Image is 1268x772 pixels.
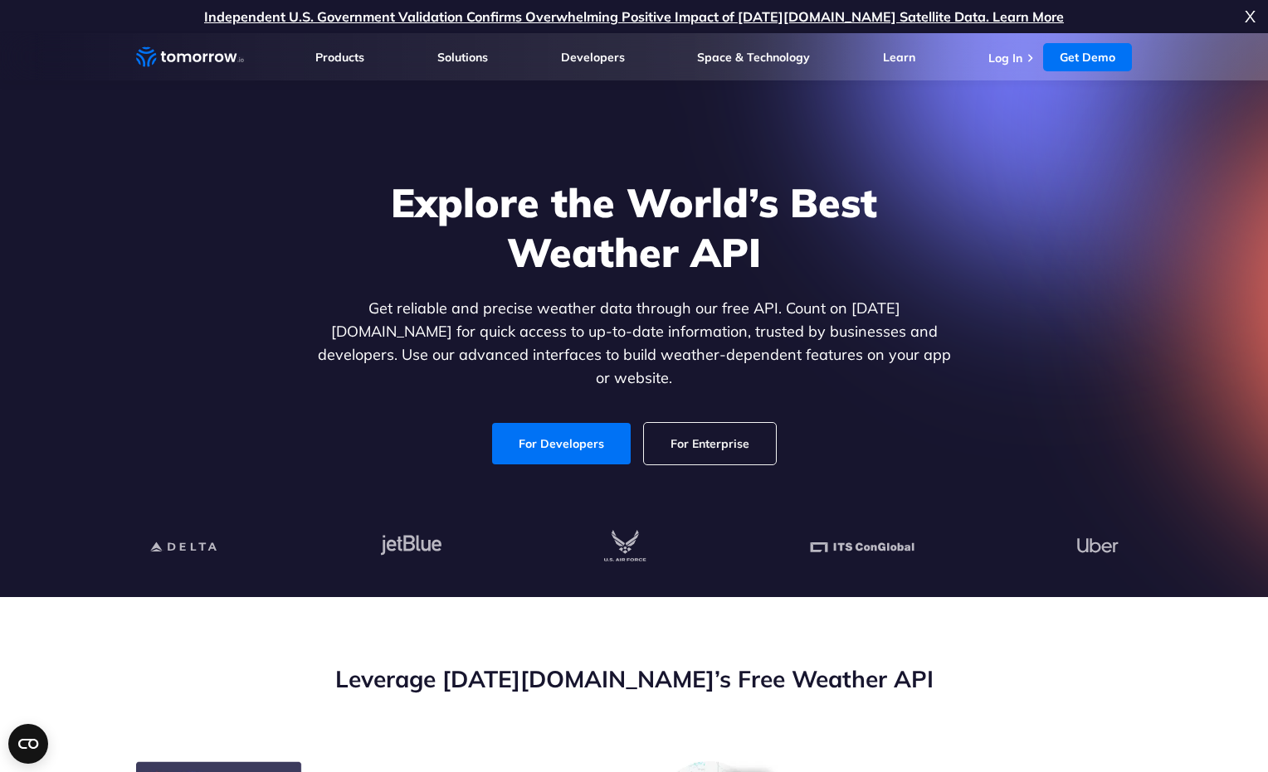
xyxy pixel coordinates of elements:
[136,45,244,70] a: Home link
[697,50,810,65] a: Space & Technology
[988,51,1022,66] a: Log In
[204,8,1064,25] a: Independent U.S. Government Validation Confirms Overwhelming Positive Impact of [DATE][DOMAIN_NAM...
[8,724,48,764] button: Open CMP widget
[136,663,1132,695] h2: Leverage [DATE][DOMAIN_NAME]’s Free Weather API
[1043,43,1132,71] a: Get Demo
[314,177,954,277] h1: Explore the World’s Best Weather API
[315,50,364,65] a: Products
[644,423,776,464] a: For Enterprise
[561,50,625,65] a: Developers
[883,50,915,65] a: Learn
[314,297,954,390] p: Get reliable and precise weather data through our free API. Count on [DATE][DOMAIN_NAME] for quic...
[437,50,488,65] a: Solutions
[492,423,631,464] a: For Developers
